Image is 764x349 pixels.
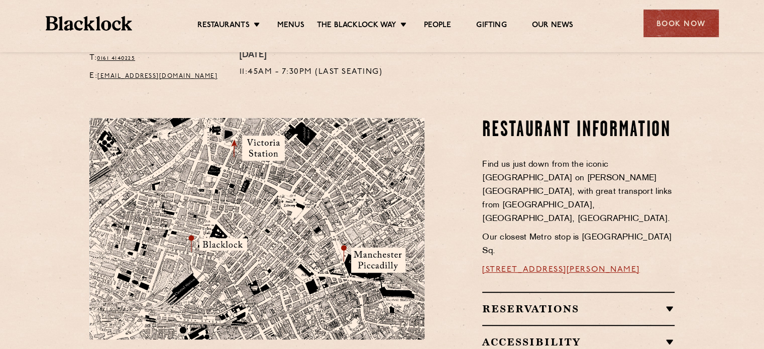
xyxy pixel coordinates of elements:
[482,336,675,348] h2: Accessibility
[277,21,304,32] a: Menus
[97,55,135,61] a: 0161 4140225
[89,52,225,65] p: T:
[317,21,396,32] a: The Blacklock Way
[482,234,672,255] span: Our closest Metro stop is [GEOGRAPHIC_DATA] Sq.
[89,70,225,83] p: E:
[482,266,640,274] a: [STREET_ADDRESS][PERSON_NAME]
[476,21,506,32] a: Gifting
[643,10,719,37] div: Book Now
[240,50,383,61] h4: [DATE]
[532,21,574,32] a: Our News
[482,303,675,315] h2: Reservations
[424,21,451,32] a: People
[46,16,133,31] img: BL_Textured_Logo-footer-cropped.svg
[97,73,217,79] a: [EMAIL_ADDRESS][DOMAIN_NAME]
[240,66,383,79] p: 11:45am - 7:30pm (Last Seating)
[482,118,675,143] h2: Restaurant Information
[197,21,250,32] a: Restaurants
[482,161,672,223] span: Find us just down from the iconic [GEOGRAPHIC_DATA] on [PERSON_NAME][GEOGRAPHIC_DATA], with great...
